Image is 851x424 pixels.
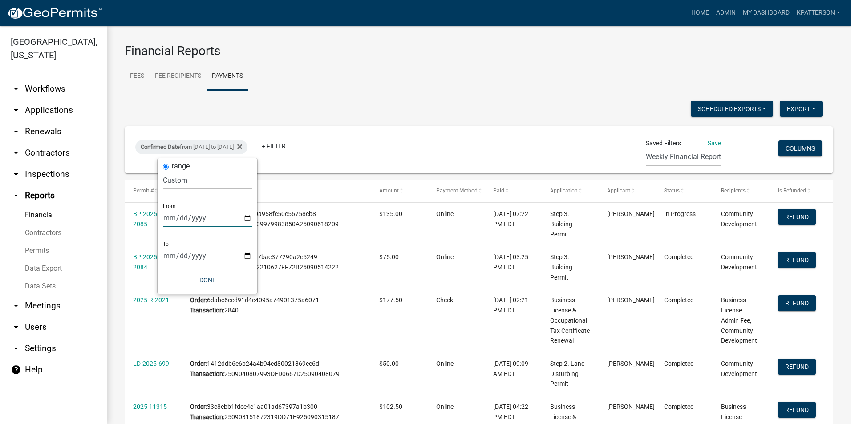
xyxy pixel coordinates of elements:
a: Fees [125,62,150,91]
datatable-header-cell: Applicant [599,180,656,202]
button: Refund [778,209,816,225]
datatable-header-cell: # [182,180,371,202]
datatable-header-cell: Status [656,180,713,202]
span: $177.50 [379,296,402,304]
datatable-header-cell: Amount [371,180,428,202]
span: Paid [493,188,504,194]
b: Transaction: [190,413,224,420]
div: 6dabc6ccd91d4c4095a74901375a6071 2840 [190,295,362,316]
i: arrow_drop_down [11,169,21,180]
i: arrow_drop_up [11,190,21,201]
datatable-header-cell: Is Refunded [770,180,827,202]
span: Community Development [721,253,757,271]
span: Online [436,360,454,367]
i: arrow_drop_down [11,126,21,137]
b: Order: [190,403,207,410]
span: Completed [664,253,694,260]
h3: Financial Reports [125,44,833,59]
wm-modal-confirm: Refund Payment [778,407,816,414]
div: [DATE] 02:21 PM EDT [493,295,533,316]
datatable-header-cell: Payment Method [428,180,485,202]
b: Order: [190,296,207,304]
button: Refund [778,402,816,418]
i: arrow_drop_down [11,322,21,332]
div: [DATE] 09:09 AM EDT [493,359,533,379]
button: Refund [778,295,816,311]
a: My Dashboard [739,4,793,21]
button: Columns [778,140,822,156]
wm-modal-confirm: Refund Payment [778,214,816,221]
wm-modal-confirm: Refund Payment [778,364,816,371]
i: arrow_drop_down [11,343,21,354]
a: LD-2025-699 [133,360,169,367]
div: 1412ddb6c6b24a4b94cd80021869cc6d 2509040807993DED0667D25090408079 [190,359,362,379]
span: Christy Smith [607,210,655,217]
button: Refund [778,252,816,268]
a: BP-2025-2084 [133,253,159,271]
span: TRAVIS LEMAY [607,296,655,304]
datatable-header-cell: Application [542,180,599,202]
a: 2025-11315 [133,403,167,410]
span: Completed [664,360,694,367]
div: df0a0dcb9c624ed7bae377290a2e5249 2509051422210627FF72B25090514222 [190,252,362,272]
a: Payments [207,62,248,91]
span: Confirmed Date [141,144,180,150]
span: Saved Filters [646,139,681,148]
datatable-header-cell: Paid [485,180,542,202]
i: arrow_drop_down [11,84,21,94]
span: Amount [379,188,399,194]
span: Application [550,188,578,194]
div: [DATE] 04:22 PM EDT [493,402,533,422]
div: 8b882819cfd34e0a958fc50c56758cb8 25090618209979983850A25090618209 [190,209,362,229]
datatable-header-cell: Permit # [125,180,182,202]
div: from [DATE] to [DATE] [135,140,247,154]
b: Transaction: [190,307,224,314]
a: KPATTERSON [793,4,844,21]
datatable-header-cell: Recipients [713,180,770,202]
span: $75.00 [379,253,399,260]
span: Online [436,403,454,410]
a: Home [688,4,713,21]
i: help [11,364,21,375]
a: Fee Recipients [150,62,207,91]
span: Online [436,210,454,217]
span: Step 2. Land Disturbing Permit [550,360,585,388]
b: Transaction: [190,370,224,377]
b: Order: [190,360,207,367]
i: arrow_drop_down [11,105,21,116]
span: Permit # [133,188,154,194]
span: Online [436,253,454,260]
button: Done [163,272,252,288]
a: Admin [713,4,739,21]
span: Bill Wright [607,360,655,367]
span: Community Development [721,210,757,228]
label: range [172,163,190,170]
a: + Filter [255,138,293,154]
span: $135.00 [379,210,402,217]
span: Recipients [721,188,746,194]
i: arrow_drop_down [11,148,21,158]
button: Refund [778,359,816,375]
wm-modal-confirm: Refund Payment [778,300,816,308]
span: kenny adams [607,253,655,260]
span: Check [436,296,453,304]
span: Completed [664,296,694,304]
a: Save [708,140,721,147]
span: Step 3. Building Permit [550,253,572,281]
span: Step 3. Building Permit [550,210,572,238]
a: 2025-R-2021 [133,296,169,304]
span: Business License Admin Fee, Community Development [721,296,757,344]
a: BP-2025-2085 [133,210,159,228]
wm-modal-confirm: Refund Payment [778,257,816,264]
span: Crystal Sticher [607,403,655,410]
span: $50.00 [379,360,399,367]
span: Community Development [721,360,757,377]
div: [DATE] 07:22 PM EDT [493,209,533,229]
div: 33e8cbb1fdec4c1aa01ad67397a1b300 250903151872319DD71E925090315187 [190,402,362,422]
span: Status [664,188,680,194]
button: Export [780,101,823,117]
button: Scheduled Exports [691,101,773,117]
span: $102.50 [379,403,402,410]
span: In Progress [664,210,696,217]
span: Business License & Occupational Tax Certificate Renewal [550,296,590,344]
